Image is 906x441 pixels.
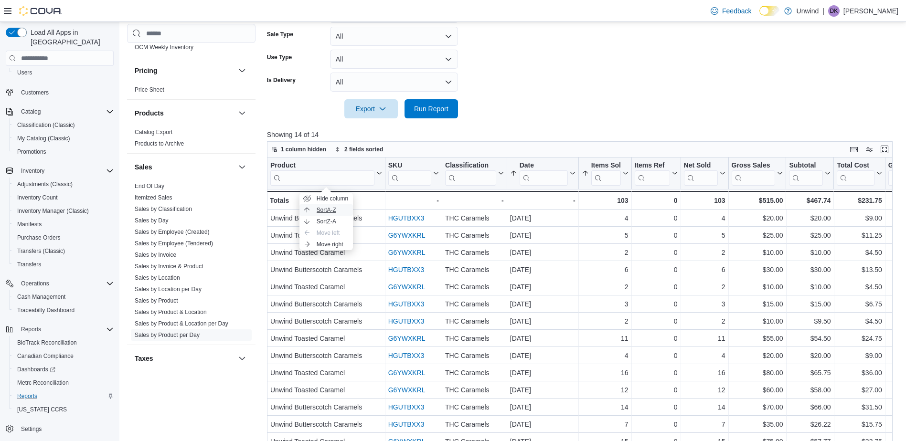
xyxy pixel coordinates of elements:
button: Net Sold [683,161,725,186]
button: 2 fields sorted [331,144,387,155]
button: Operations [17,278,53,289]
span: Move right [317,241,343,248]
button: All [330,73,458,92]
span: 1 column hidden [281,146,326,153]
div: $10.00 [731,247,783,258]
span: Transfers [13,259,114,270]
div: $4.50 [837,247,882,258]
span: Sort A-Z [317,206,336,214]
span: Sales by Product & Location [135,308,207,316]
span: Canadian Compliance [13,350,114,362]
button: Purchase Orders [10,231,117,244]
span: Operations [17,278,114,289]
div: Items Sold [591,161,621,170]
span: Sort Z-A [317,218,336,225]
div: 103 [683,195,725,206]
button: Inventory Count [10,191,117,204]
div: $231.75 [837,195,882,206]
span: Adjustments (Classic) [13,178,114,190]
a: Sales by Classification [135,206,192,212]
a: End Of Day [135,183,164,189]
p: [PERSON_NAME] [843,5,898,17]
a: Price Sheet [135,86,164,93]
div: 3 [683,298,725,310]
a: HGUTBXX3 [388,352,424,359]
span: Traceabilty Dashboard [13,304,114,316]
button: Enter fullscreen [879,144,890,155]
div: $20.00 [789,212,831,224]
div: 0 [634,281,677,293]
button: My Catalog (Classic) [10,132,117,145]
div: THC Caramels [445,264,504,275]
a: Sales by Product per Day [135,332,200,338]
a: Sales by Invoice [135,252,176,258]
span: Reports [13,390,114,402]
span: Inventory [17,165,114,177]
div: Date [520,161,568,186]
div: $6.75 [837,298,882,310]
span: Transfers [17,261,41,268]
div: $9.00 [837,212,882,224]
button: Users [10,66,117,79]
button: Inventory Manager (Classic) [10,204,117,218]
button: 1 column hidden [267,144,330,155]
span: Users [17,69,32,76]
a: HGUTBXX3 [388,214,424,222]
span: Cash Management [13,291,114,303]
span: [US_STATE] CCRS [17,406,67,413]
span: Sales by Product [135,297,178,304]
div: [DATE] [510,281,576,293]
div: THC Caramels [445,298,504,310]
div: [DATE] [510,230,576,241]
div: $467.74 [789,195,831,206]
span: Metrc Reconciliation [13,377,114,388]
span: DK [830,5,838,17]
span: Run Report [414,104,448,114]
span: Operations [21,280,49,287]
a: HGUTBXX3 [388,266,424,273]
span: My Catalog (Classic) [13,133,114,144]
div: THC Caramels [445,281,504,293]
div: Product [270,161,374,186]
button: Settings [2,422,117,436]
a: Canadian Compliance [13,350,77,362]
span: Dashboards [17,366,55,373]
a: Sales by Employee (Created) [135,229,210,235]
div: $25.00 [731,230,783,241]
span: Inventory Count [13,192,114,203]
div: SKU [388,161,431,170]
button: Transfers (Classic) [10,244,117,258]
div: Unwind Butterscotch Caramels [270,298,382,310]
div: [DATE] [510,212,576,224]
button: Canadian Compliance [10,349,117,363]
a: Inventory Count [13,192,62,203]
span: Manifests [13,219,114,230]
button: Operations [2,277,117,290]
span: Catalog [21,108,41,115]
button: All [330,27,458,46]
a: BioTrack Reconciliation [13,337,81,348]
span: Reports [21,325,41,333]
p: | [822,5,824,17]
a: Classification (Classic) [13,119,79,131]
span: Canadian Compliance [17,352,74,360]
span: Traceabilty Dashboard [17,306,75,314]
button: Date [510,161,576,186]
div: Unwind Toasted Caramel [270,230,382,241]
span: BioTrack Reconciliation [13,337,114,348]
span: Sales by Invoice [135,251,176,259]
span: Purchase Orders [13,232,114,243]
a: OCM Weekly Inventory [135,44,193,51]
a: Sales by Employee (Tendered) [135,240,213,247]
input: Dark Mode [759,6,779,16]
a: Customers [17,87,53,98]
span: 2 fields sorted [344,146,383,153]
div: 6 [683,264,725,275]
div: Net Sold [683,161,717,170]
div: Items Ref [634,161,670,170]
a: Reports [13,390,41,402]
button: Promotions [10,145,117,158]
button: Manifests [10,218,117,231]
button: SortZ-A [299,216,353,227]
button: Move right [299,239,353,250]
